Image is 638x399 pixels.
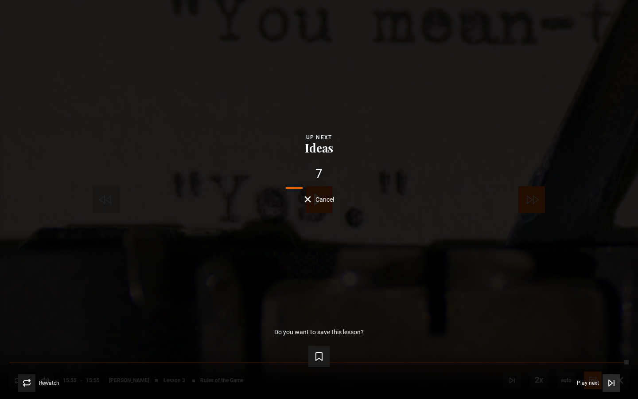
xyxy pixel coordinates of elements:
button: Cancel [304,196,334,203]
span: Cancel [315,196,334,203]
button: Rewatch [18,374,59,392]
button: Play next [577,374,620,392]
p: Do you want to save this lesson? [274,329,364,335]
div: 7 [14,168,624,180]
span: Play next [577,380,599,386]
button: Ideas [302,142,336,154]
span: Rewatch [39,380,59,386]
div: Up next [14,133,624,142]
